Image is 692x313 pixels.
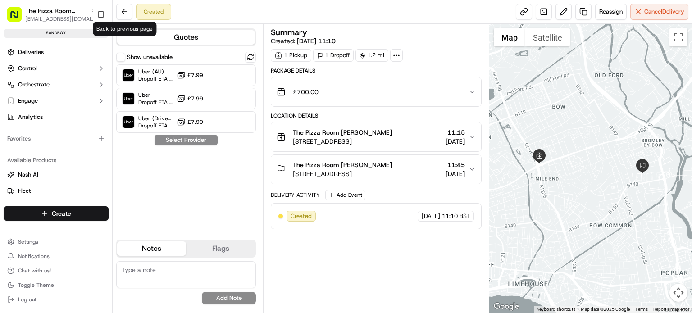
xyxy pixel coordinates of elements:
[271,67,482,74] div: Package Details
[9,132,16,139] div: 📗
[18,187,31,195] span: Fleet
[177,118,203,127] button: £7.99
[4,153,109,168] div: Available Products
[85,131,145,140] span: API Documentation
[23,58,162,68] input: Got a question? Start typing here...
[293,160,392,169] span: The Pizza Room [PERSON_NAME]
[138,115,173,122] span: Uber (Driver App)
[291,212,312,220] span: Created
[595,4,627,20] button: Reassign
[4,206,109,221] button: Create
[446,137,465,146] span: [DATE]
[4,293,109,306] button: Log out
[138,75,173,82] span: Dropoff ETA 13 minutes
[635,307,648,312] a: Terms (opens in new tab)
[52,209,71,218] span: Create
[630,4,688,20] button: CancelDelivery
[581,307,630,312] span: Map data ©2025 Google
[669,284,687,302] button: Map camera controls
[525,28,570,46] button: Show satellite imagery
[271,49,311,62] div: 1 Pickup
[4,110,109,124] a: Analytics
[313,49,354,62] div: 1 Dropoff
[4,279,109,291] button: Toggle Theme
[177,94,203,103] button: £7.99
[153,89,164,100] button: Start new chat
[4,77,109,92] button: Orchestrate
[271,191,320,199] div: Delivery Activity
[177,71,203,80] button: £7.99
[4,61,109,76] button: Control
[492,301,521,313] a: Open this area in Google Maps (opens a new window)
[4,29,109,38] div: sandbox
[25,15,97,23] button: [EMAIL_ADDRESS][DOMAIN_NAME]
[446,169,465,178] span: [DATE]
[293,169,392,178] span: [STREET_ADDRESS]
[93,22,156,36] div: Back to previous page
[117,241,186,256] button: Notes
[442,212,470,220] span: 11:10 BST
[18,267,51,274] span: Chat with us!
[31,86,148,95] div: Start new chat
[492,301,521,313] img: Google
[669,28,687,46] button: Toggle fullscreen view
[5,127,73,143] a: 📗Knowledge Base
[9,36,164,50] p: Welcome 👋
[271,77,481,106] button: £700.00
[90,153,109,159] span: Pylon
[127,53,173,61] label: Show unavailable
[64,152,109,159] a: Powered byPylon
[325,190,365,200] button: Add Event
[138,122,173,129] span: Dropoff ETA 13 minutes
[644,8,684,16] span: Cancel Delivery
[4,168,109,182] button: Nash AI
[446,160,465,169] span: 11:45
[7,187,105,195] a: Fleet
[7,171,105,179] a: Nash AI
[25,6,87,15] button: The Pizza Room [GEOGRAPHIC_DATA]
[123,69,134,81] img: Uber (AU)
[18,253,50,260] span: Notifications
[494,28,525,46] button: Show street map
[271,36,336,45] span: Created:
[123,116,134,128] img: Uber (Driver App)
[187,72,203,79] span: £7.99
[123,93,134,104] img: Uber
[138,99,173,106] span: Dropoff ETA 13 minutes
[18,296,36,303] span: Log out
[355,49,388,62] div: 1.2 mi
[18,81,50,89] span: Orchestrate
[4,45,109,59] a: Deliveries
[18,131,69,140] span: Knowledge Base
[18,48,44,56] span: Deliveries
[138,91,173,99] span: Uber
[537,306,575,313] button: Keyboard shortcuts
[187,118,203,126] span: £7.99
[18,281,54,289] span: Toggle Theme
[4,250,109,263] button: Notifications
[138,68,173,75] span: Uber (AU)
[599,8,623,16] span: Reassign
[4,264,109,277] button: Chat with us!
[18,113,43,121] span: Analytics
[271,122,481,151] button: The Pizza Room [PERSON_NAME][STREET_ADDRESS]11:15[DATE]
[9,9,27,27] img: Nash
[18,64,37,73] span: Control
[187,95,203,102] span: £7.99
[186,241,255,256] button: Flags
[4,132,109,146] div: Favorites
[297,37,336,45] span: [DATE] 11:10
[73,127,148,143] a: 💻API Documentation
[653,307,689,312] a: Report a map error
[31,95,114,102] div: We're available if you need us!
[422,212,440,220] span: [DATE]
[4,184,109,198] button: Fleet
[9,86,25,102] img: 1736555255976-a54dd68f-1ca7-489b-9aae-adbdc363a1c4
[18,238,38,245] span: Settings
[293,128,392,137] span: The Pizza Room [PERSON_NAME]
[18,97,38,105] span: Engage
[76,132,83,139] div: 💻
[18,171,38,179] span: Nash AI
